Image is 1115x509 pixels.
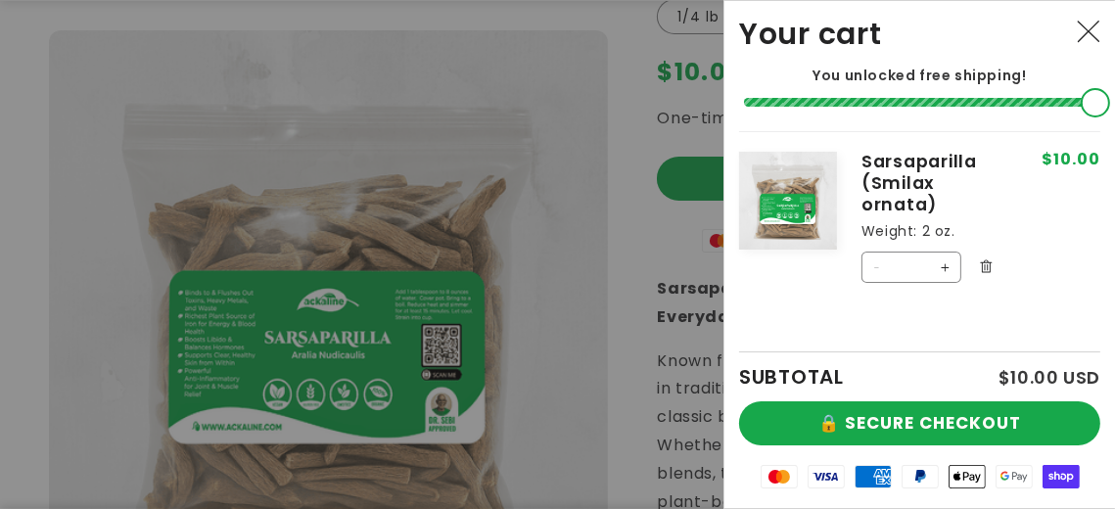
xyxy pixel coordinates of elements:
[739,401,1100,445] button: 🔒 SECURE CHECKOUT
[1042,152,1100,167] span: $10.00
[894,252,929,283] input: Quantity for Sarsaparilla (Smilax ornata)
[922,221,955,241] dd: 2 oz.
[999,369,1100,387] p: $10.00 USD
[739,16,882,52] h2: Your cart
[1067,11,1110,54] button: Close
[739,367,844,387] h2: SUBTOTAL
[971,253,1000,282] button: Remove Sarsaparilla (Smilax ornata) - 2 oz.
[861,221,917,241] dt: Weight:
[861,152,1012,215] a: Sarsaparilla (Smilax ornata)
[739,67,1100,84] p: You unlocked free shipping!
